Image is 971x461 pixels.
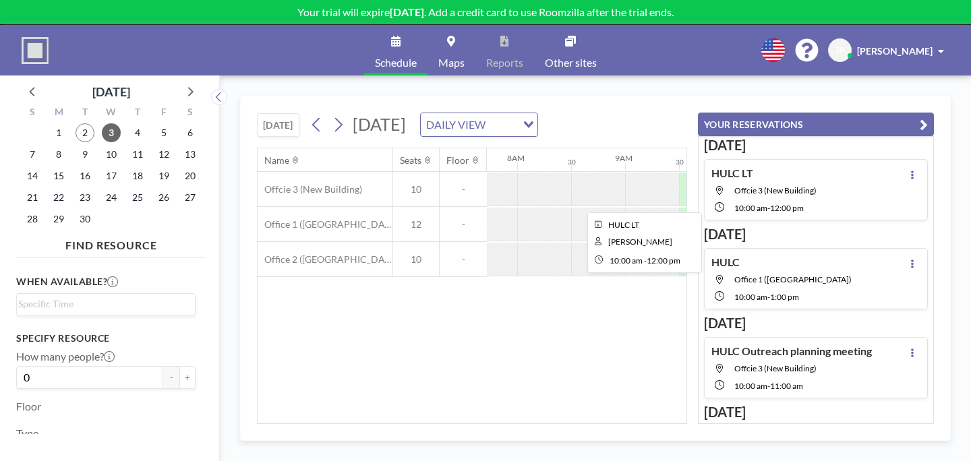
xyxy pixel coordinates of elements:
[704,404,928,421] h3: [DATE]
[704,226,928,243] h3: [DATE]
[102,145,121,164] span: Wednesday, September 10, 2025
[400,154,421,166] div: Seats
[179,366,196,389] button: +
[16,350,115,363] label: How many people?
[857,45,933,57] span: [PERSON_NAME]
[98,104,125,122] div: W
[610,255,643,266] span: 10:00 AM
[770,292,799,302] span: 1:00 PM
[124,104,150,122] div: T
[608,220,639,230] span: HULC LT
[102,166,121,185] span: Wednesday, September 17, 2025
[390,5,424,18] b: [DATE]
[353,114,406,134] span: [DATE]
[76,123,94,142] span: Tuesday, September 2, 2025
[608,237,672,247] span: Julia Peixoto
[16,332,196,344] h3: Specify resource
[734,363,817,373] span: Offcie 3 (New Building)
[49,166,68,185] span: Monday, September 15, 2025
[440,253,487,266] span: -
[154,123,173,142] span: Friday, September 5, 2025
[615,153,632,163] div: 9AM
[163,366,179,389] button: -
[568,158,576,166] div: 30
[393,218,439,230] span: 12
[18,297,187,311] input: Search for option
[258,253,392,266] span: Office 2 ([GEOGRAPHIC_DATA])
[507,153,525,163] div: 8AM
[181,123,200,142] span: Saturday, September 6, 2025
[770,203,804,213] span: 12:00 PM
[264,154,289,166] div: Name
[102,123,121,142] span: Wednesday, September 3, 2025
[440,218,487,230] span: -
[711,166,753,180] h4: HULC LT
[16,233,206,252] h4: FIND RESOURCE
[16,400,41,413] label: Floor
[734,203,767,213] span: 10:00 AM
[128,145,147,164] span: Thursday, September 11, 2025
[490,116,515,133] input: Search for option
[767,381,770,391] span: -
[734,292,767,302] span: 10:00 AM
[76,210,94,228] span: Tuesday, September 30, 2025
[423,116,488,133] span: DAILY VIEW
[647,255,680,266] span: 12:00 PM
[698,113,934,136] button: YOUR RESERVATIONS
[486,57,523,68] span: Reports
[128,166,147,185] span: Thursday, September 18, 2025
[23,210,42,228] span: Sunday, September 28, 2025
[154,188,173,207] span: Friday, September 26, 2025
[49,210,68,228] span: Monday, September 29, 2025
[704,137,928,154] h3: [DATE]
[72,104,98,122] div: T
[258,183,362,195] span: Offcie 3 (New Building)
[534,25,608,75] a: Other sites
[23,145,42,164] span: Sunday, September 7, 2025
[644,255,647,266] span: -
[258,218,392,230] span: Office 1 ([GEOGRAPHIC_DATA])
[17,294,195,314] div: Search for option
[92,82,130,101] div: [DATE]
[49,145,68,164] span: Monday, September 8, 2025
[154,166,173,185] span: Friday, September 19, 2025
[704,315,928,332] h3: [DATE]
[76,188,94,207] span: Tuesday, September 23, 2025
[20,104,46,122] div: S
[734,381,767,391] span: 10:00 AM
[364,25,428,75] a: Schedule
[49,188,68,207] span: Monday, September 22, 2025
[438,57,465,68] span: Maps
[257,113,299,137] button: [DATE]
[23,188,42,207] span: Sunday, September 21, 2025
[545,57,597,68] span: Other sites
[393,183,439,195] span: 10
[49,123,68,142] span: Monday, September 1, 2025
[22,37,49,64] img: organization-logo
[770,381,803,391] span: 11:00 AM
[181,166,200,185] span: Saturday, September 20, 2025
[475,25,534,75] a: Reports
[421,113,537,136] div: Search for option
[76,166,94,185] span: Tuesday, September 16, 2025
[177,104,203,122] div: S
[128,188,147,207] span: Thursday, September 25, 2025
[181,188,200,207] span: Saturday, September 27, 2025
[440,183,487,195] span: -
[835,44,845,57] span: JP
[76,145,94,164] span: Tuesday, September 9, 2025
[711,344,872,358] h4: HULC Outreach planning meeting
[150,104,177,122] div: F
[128,123,147,142] span: Thursday, September 4, 2025
[154,145,173,164] span: Friday, September 12, 2025
[428,25,475,75] a: Maps
[102,188,121,207] span: Wednesday, September 24, 2025
[23,166,42,185] span: Sunday, September 14, 2025
[393,253,439,266] span: 10
[16,427,38,440] label: Type
[375,57,417,68] span: Schedule
[711,255,740,269] h4: HULC
[676,158,684,166] div: 30
[734,185,817,195] span: Offcie 3 (New Building)
[446,154,469,166] div: Floor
